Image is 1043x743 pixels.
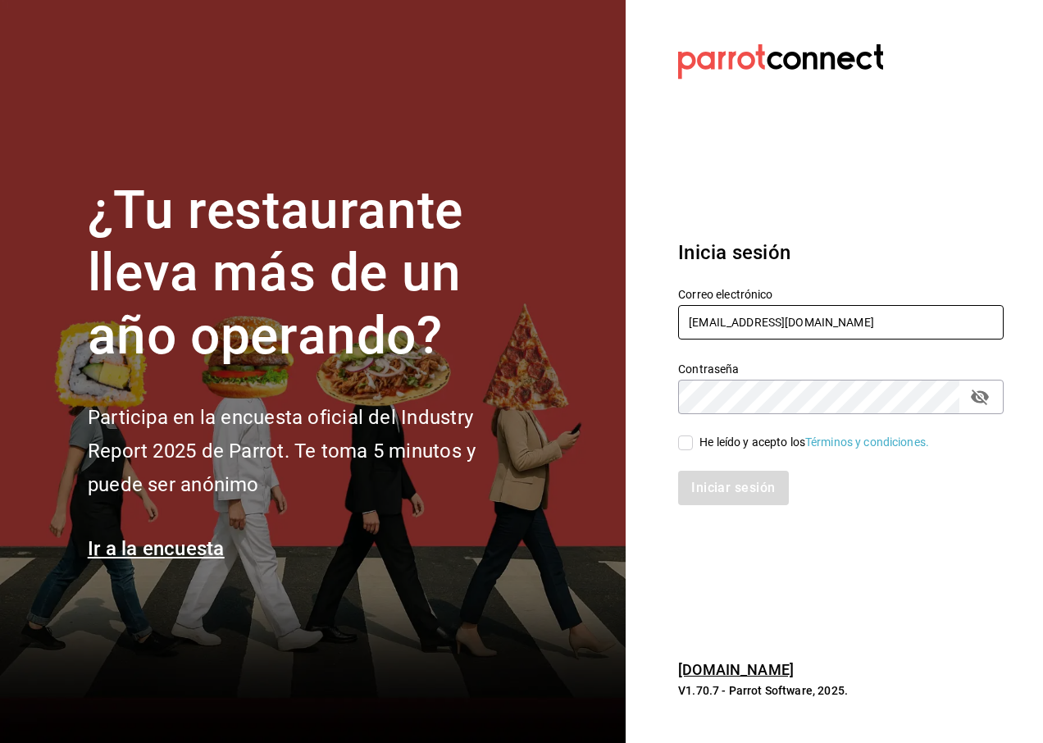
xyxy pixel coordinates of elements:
label: Contraseña [678,362,1004,374]
a: Términos y condiciones. [805,435,929,449]
a: Ir a la encuesta [88,537,225,560]
div: He leído y acepto los [699,434,929,451]
a: [DOMAIN_NAME] [678,661,794,678]
input: Ingresa tu correo electrónico [678,305,1004,340]
h1: ¿Tu restaurante lleva más de un año operando? [88,180,531,368]
h2: Participa en la encuesta oficial del Industry Report 2025 de Parrot. Te toma 5 minutos y puede se... [88,401,531,501]
label: Correo electrónico [678,288,1004,299]
button: passwordField [966,383,994,411]
p: V1.70.7 - Parrot Software, 2025. [678,682,1004,699]
h3: Inicia sesión [678,238,1004,267]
